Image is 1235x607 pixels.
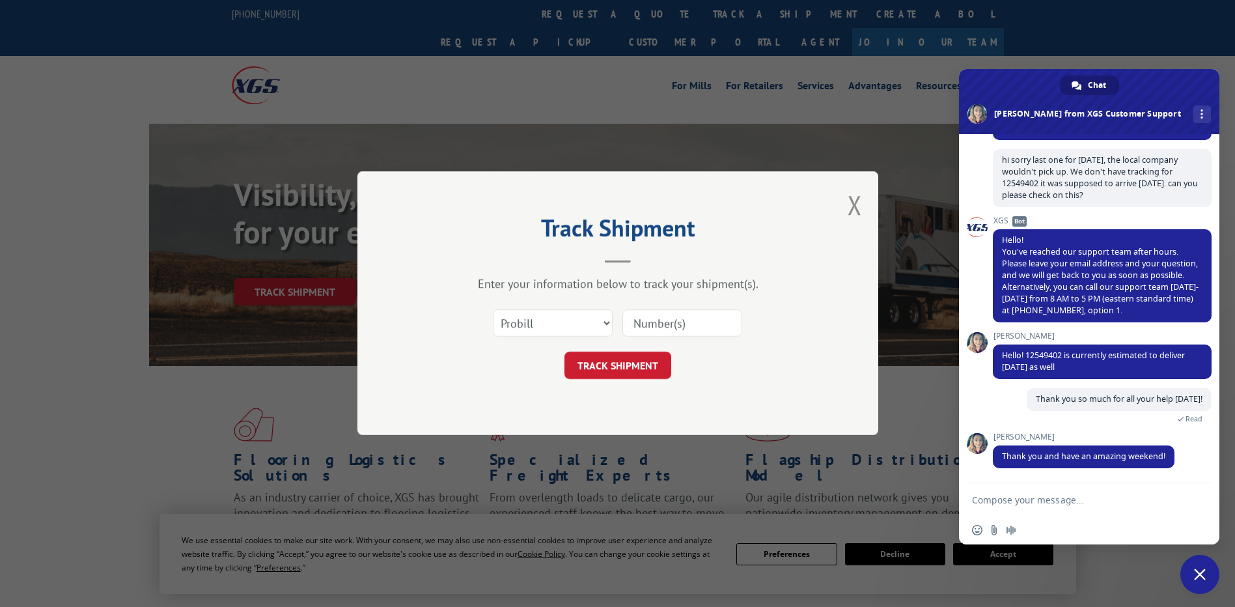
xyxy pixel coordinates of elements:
[1006,525,1016,535] span: Audio message
[622,310,742,337] input: Number(s)
[972,525,982,535] span: Insert an emoji
[1002,350,1185,373] span: Hello! 12549402 is currently estimated to deliver [DATE] as well
[989,525,999,535] span: Send a file
[1088,76,1106,95] span: Chat
[972,494,1178,506] textarea: Compose your message...
[1193,106,1211,123] div: More channels
[1002,154,1198,201] span: hi sorry last one for [DATE], the local company wouldn't pick up. We don't have tracking for 1254...
[1002,451,1165,462] span: Thank you and have an amazing weekend!
[1060,76,1119,95] div: Chat
[564,352,671,380] button: TRACK SHIPMENT
[1012,216,1027,227] span: Bot
[848,188,862,222] button: Close modal
[1180,555,1219,594] div: Close chat
[993,432,1174,442] span: [PERSON_NAME]
[993,332,1212,341] span: [PERSON_NAME]
[993,216,1212,225] span: XGS
[1186,414,1202,423] span: Read
[423,219,813,244] h2: Track Shipment
[423,277,813,292] div: Enter your information below to track your shipment(s).
[1036,393,1202,404] span: Thank you so much for all your help [DATE]!
[1002,234,1199,316] span: Hello! You've reached our support team after hours. Please leave your email address and your ques...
